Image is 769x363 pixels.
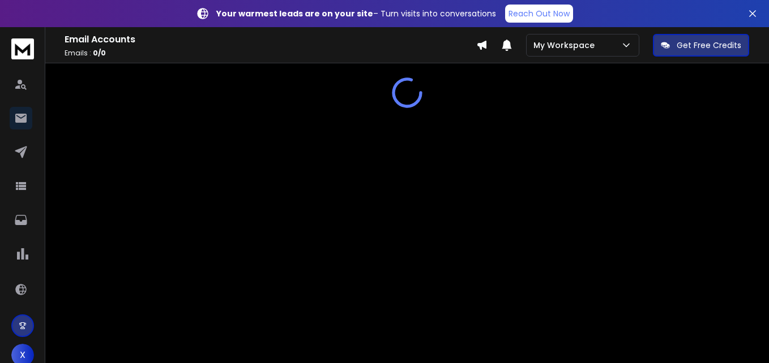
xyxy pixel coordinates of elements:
a: Reach Out Now [505,5,573,23]
span: 0 / 0 [93,48,106,58]
p: Emails : [65,49,476,58]
p: Get Free Credits [677,40,741,51]
button: Get Free Credits [653,34,749,57]
p: – Turn visits into conversations [216,8,496,19]
p: Reach Out Now [509,8,570,19]
p: My Workspace [533,40,599,51]
h1: Email Accounts [65,33,476,46]
strong: Your warmest leads are on your site [216,8,373,19]
img: logo [11,38,34,59]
